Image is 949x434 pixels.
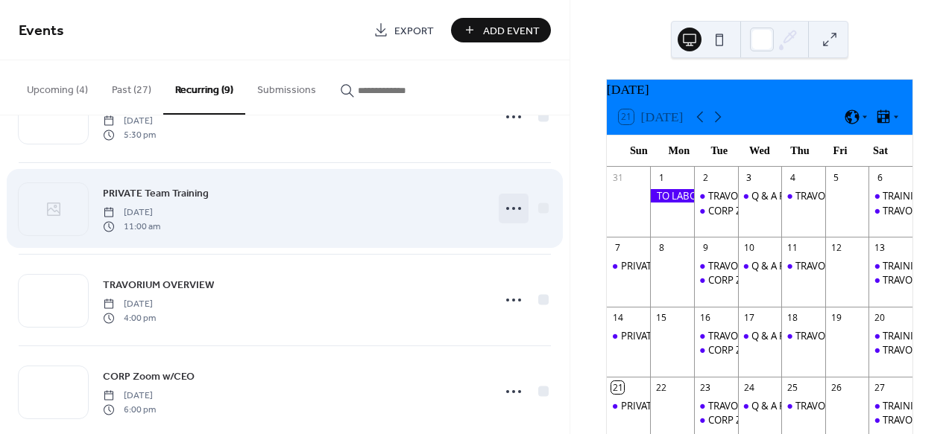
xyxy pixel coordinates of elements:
div: Q & A PLUS UPDATES & TRAINING [738,399,782,412]
span: CORP Zoom w/CEO [103,369,195,385]
div: CORP Zoom w/CEO [694,204,738,217]
span: Add Event [483,23,540,39]
div: 1 [655,171,668,184]
div: TRAVORIUM OVERVIEW [708,399,813,412]
div: 7 [611,241,624,254]
a: PRIVATE Team Training [103,185,209,202]
span: Export [394,23,434,39]
div: Q & A PLUS UPDATES & TRAINING [738,329,782,342]
div: TRAVORIUM OVERVIEW W/LIVE TESTIMONIALS [868,204,912,217]
div: CORP ZOOM [694,273,738,287]
div: 14 [611,311,624,324]
div: TRAINING [868,259,912,272]
div: Sun [619,135,659,166]
div: TRAVORIUM OVERVIEW [795,189,901,202]
div: 4 [786,171,799,184]
div: TRAVORIUM OVERVIEW [708,189,813,202]
div: TRAVORIUM OVERVIEW [795,329,901,342]
div: CORP Zoom w/CEO [708,204,795,217]
button: Upcoming (4) [15,60,100,113]
div: Q & A PLUS UPDATES & TRAINING [751,399,904,412]
div: TRAINING [868,399,912,412]
div: TRAVORIUM OVERVIEW [781,329,825,342]
div: TRAVORIUM OVERVIEW W/LIVE TESTIMONIALS [868,273,912,287]
div: 26 [830,381,842,394]
div: PRIVATE Team Training [607,329,651,342]
div: Q & A PLUS UPDATES & TRAINING [751,189,904,202]
div: 2 [699,171,712,184]
span: [DATE] [103,298,156,311]
div: 13 [874,241,886,254]
button: Recurring (9) [163,60,245,115]
div: TRAINING [883,189,928,202]
div: Q & A PLUS UPDATES & TRAINING [738,259,782,272]
div: TRAVORIUM OVERVIEW [795,399,901,412]
div: Q & A PLUS UPDATES & TRAINING [751,329,904,342]
div: 23 [699,381,712,394]
span: 5:30 pm [103,128,156,141]
div: Mon [659,135,699,166]
div: 27 [874,381,886,394]
a: Export [362,18,445,42]
div: TRAVORIUM OVERVIEW W/LIVE TESTIMONIALS [868,343,912,357]
div: 22 [655,381,668,394]
div: Tue [699,135,740,166]
div: Thu [780,135,820,166]
span: PRIVATE Team Training [103,186,209,202]
div: Sat [860,135,901,166]
span: TRAVORIUM OVERVIEW [103,278,214,293]
div: TRAINING [883,399,928,412]
div: 18 [786,311,799,324]
span: 6:00 pm [103,403,156,416]
a: CORP Zoom w/CEO [103,368,195,385]
div: 19 [830,311,842,324]
div: TRAVORIUM OVERVIEW [781,399,825,412]
div: 11 [786,241,799,254]
div: TRAVORIUM OVERVIEW [708,259,813,272]
div: TRAVORIUM OVERVIEW [708,329,813,342]
span: 4:00 pm [103,311,156,325]
a: TRAVORIUM OVERVIEW [103,276,214,293]
span: 11:00 am [103,220,160,233]
span: [DATE] [103,389,156,403]
div: TRAINING [868,189,912,202]
div: TRAVORIUM OVERVIEW [781,189,825,202]
div: TRAVORIUM OVERVIEW [694,399,738,412]
span: Events [19,16,64,45]
div: TRAINING [883,329,928,342]
button: Past (27) [100,60,163,113]
div: 15 [655,311,668,324]
div: Wed [740,135,780,166]
div: 25 [786,381,799,394]
div: TRAINING [883,259,928,272]
button: Add Event [451,18,551,42]
div: PRIVATE Team Training [607,259,651,272]
button: Submissions [245,60,328,113]
div: 9 [699,241,712,254]
div: CORP ZOOM [708,273,766,287]
div: CORP ZOOM [694,413,738,427]
div: TRAVORIUM OVERVIEW [694,189,738,202]
div: CORP ZOOM [708,343,766,357]
div: TRAVORIUM OVERVIEW [795,259,901,272]
div: TRAVORIUM OVERVIEW W/LIVE TESTIMONIALS [868,413,912,427]
div: 10 [743,241,755,254]
div: PRIVATE Team Training [621,399,720,412]
div: TRAVORIUM OVERVIEW [781,259,825,272]
div: 21 [611,381,624,394]
div: PRIVATE Team Training [621,259,720,272]
div: CORP ZOOM [708,413,766,427]
div: 12 [830,241,842,254]
div: PRIVATE Team Training [621,329,720,342]
div: Fri [820,135,860,166]
div: 5 [830,171,842,184]
div: CORP ZOOM [694,343,738,357]
div: TRAVORIUM OVERVIEW [694,259,738,272]
div: 24 [743,381,755,394]
div: 20 [874,311,886,324]
div: 17 [743,311,755,324]
div: 6 [874,171,886,184]
span: [DATE] [103,206,160,220]
div: [DATE] [607,80,912,99]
